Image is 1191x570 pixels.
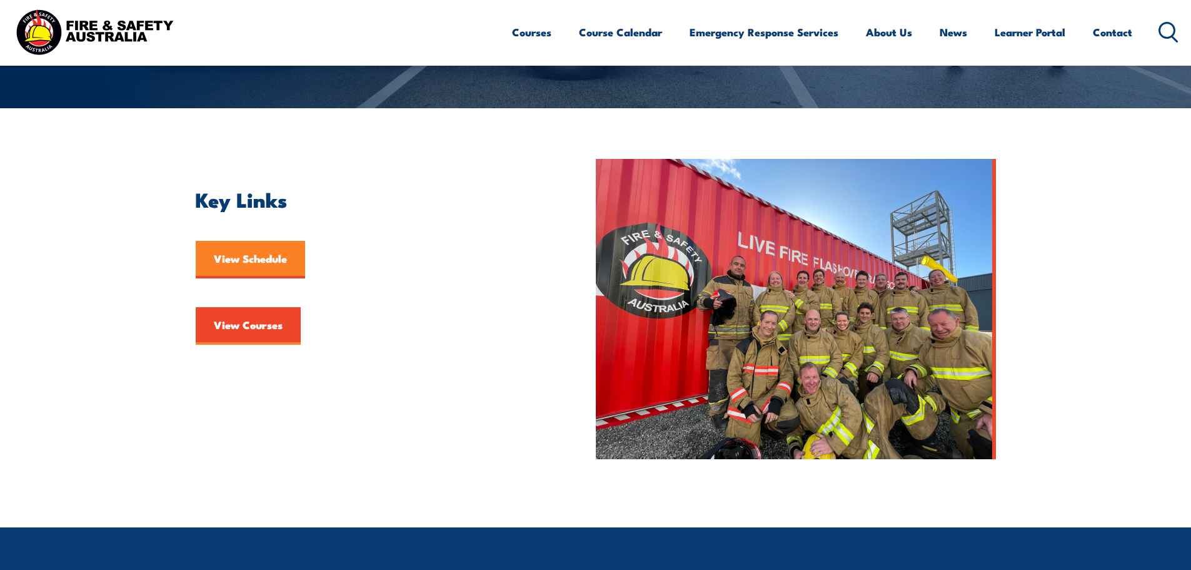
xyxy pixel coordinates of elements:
[866,16,912,49] a: About Us
[196,190,538,208] h2: Key Links
[512,16,551,49] a: Courses
[196,241,305,278] a: View Schedule
[940,16,967,49] a: News
[1093,16,1132,49] a: Contact
[995,16,1065,49] a: Learner Portal
[690,16,838,49] a: Emergency Response Services
[196,307,301,345] a: View Courses
[579,16,662,49] a: Course Calendar
[596,159,996,459] img: FSA People – Team photo aug 2023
